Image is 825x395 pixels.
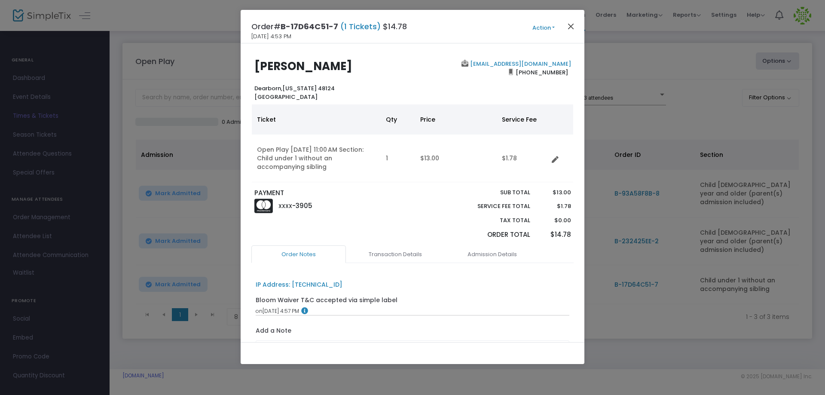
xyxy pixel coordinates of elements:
th: Service Fee [497,104,548,135]
span: B-17D64C51-7 [281,21,338,32]
div: [DATE] 4:57 PM [256,307,570,315]
h4: Order# $14.78 [251,21,407,32]
p: Service Fee Total [457,202,530,211]
button: Action [518,23,569,33]
td: $1.78 [497,135,548,182]
div: Bloom Waiver T&C accepted via simple label [256,296,397,305]
p: $13.00 [538,188,571,197]
th: Price [415,104,497,135]
span: -3905 [292,201,312,210]
th: Qty [381,104,415,135]
a: [EMAIL_ADDRESS][DOMAIN_NAME] [468,60,571,68]
span: on [256,307,263,315]
p: Order Total [457,230,530,240]
p: Sub total [457,188,530,197]
b: [US_STATE] 48124 [GEOGRAPHIC_DATA] [254,84,335,101]
span: (1 Tickets) [338,21,383,32]
span: [DATE] 4:53 PM [251,32,291,41]
a: Admission Details [445,245,539,263]
p: $0.00 [538,216,571,225]
span: [PHONE_NUMBER] [513,65,571,79]
p: $14.78 [538,230,571,240]
p: PAYMENT [254,188,409,198]
td: 1 [381,135,415,182]
td: $13.00 [415,135,497,182]
p: $1.78 [538,202,571,211]
button: Close [565,21,577,32]
td: Open Play [DATE] 11:00 AM Section: Child under 1 without an accompanying sibling [252,135,381,182]
a: Transaction Details [348,245,443,263]
div: IP Address: [TECHNICAL_ID] [256,280,342,289]
a: Order Notes [251,245,346,263]
b: [PERSON_NAME] [254,58,352,74]
label: Add a Note [256,326,291,337]
span: Dearborn, [254,84,282,92]
span: XXXX [278,202,292,210]
p: Tax Total [457,216,530,225]
div: Data table [252,104,573,182]
th: Ticket [252,104,381,135]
